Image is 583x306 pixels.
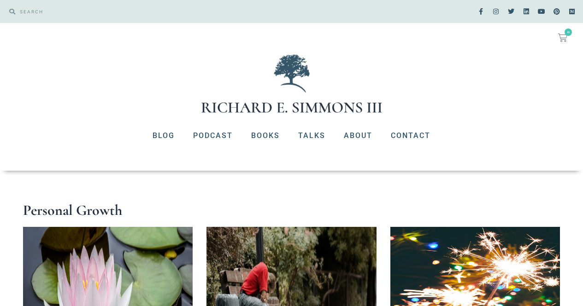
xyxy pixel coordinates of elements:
[184,124,242,148] a: Podcast
[23,203,560,218] h1: Personal Growth
[15,5,287,18] input: SEARCH
[547,28,578,48] a: 0
[242,124,289,148] a: Books
[143,124,184,148] a: Blog
[289,124,335,148] a: Talks
[382,124,440,148] a: Contact
[565,29,572,36] span: 0
[335,124,382,148] a: About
